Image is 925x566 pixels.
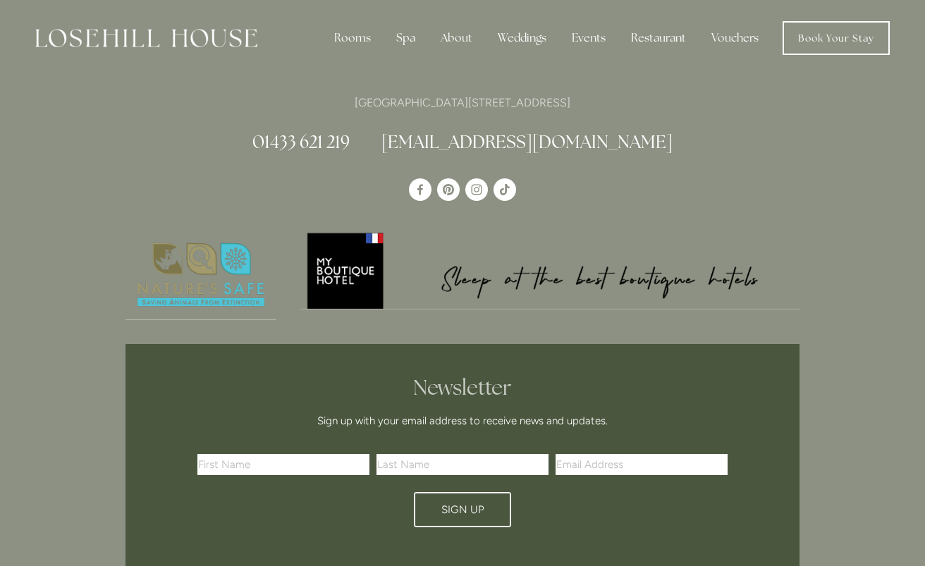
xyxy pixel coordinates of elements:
a: Instagram [465,178,488,201]
div: About [429,24,484,52]
a: Vouchers [700,24,770,52]
a: TikTok [494,178,516,201]
a: Pinterest [437,178,460,201]
p: [GEOGRAPHIC_DATA][STREET_ADDRESS] [125,93,800,112]
img: Nature's Safe - Logo [125,230,276,319]
a: 01433 621 219 [252,130,350,153]
div: Events [560,24,617,52]
input: Email Address [556,454,728,475]
a: [EMAIL_ADDRESS][DOMAIN_NAME] [381,130,673,153]
div: Rooms [323,24,382,52]
a: Nature's Safe - Logo [125,230,276,320]
div: Restaurant [620,24,697,52]
span: Sign Up [441,503,484,516]
h2: Newsletter [202,375,723,400]
button: Sign Up [414,492,511,527]
div: Weddings [486,24,558,52]
a: Losehill House Hotel & Spa [409,178,431,201]
a: My Boutique Hotel - Logo [300,230,800,309]
div: Spa [385,24,427,52]
input: First Name [197,454,369,475]
img: Losehill House [35,29,257,47]
input: Last Name [376,454,549,475]
a: Book Your Stay [783,21,890,55]
img: My Boutique Hotel - Logo [300,230,800,309]
p: Sign up with your email address to receive news and updates. [202,412,723,429]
